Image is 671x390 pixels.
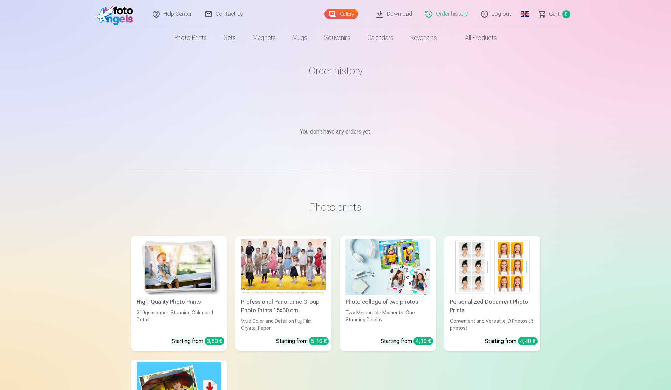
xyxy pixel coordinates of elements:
[166,28,215,48] a: Photo prints
[131,236,227,351] a: High-Quality Photo PrintsHigh-Quality Photo Prints210gsm paper, Stunning Color and DetailStarting...
[172,337,224,345] div: Starting from
[445,28,505,48] a: All products
[381,337,433,345] div: Starting from
[97,3,137,25] img: /fa5
[131,64,540,77] h1: Order history
[447,317,538,331] div: Convenient and Versatile ID Photos (6 photos)
[324,9,358,19] a: Gallery
[235,236,331,351] a: Professional Panoramic Group Photo Prints 15x30 cmVivid Color and Detail on Fuji Film Crystal Pap...
[316,28,359,48] a: Souvenirs
[518,337,538,345] div: 4,40 €
[309,337,329,345] div: 5,10 €
[343,298,433,306] div: Photo collage of two photos
[244,28,284,48] a: Magnets
[137,201,535,213] h3: Photo prints
[131,128,540,136] p: You don't have any orders yet.
[447,298,538,315] div: Personalized Document Photo Prints
[284,28,316,48] a: Mugs
[402,28,445,48] a: Keychains
[343,309,433,331] div: Two Memorable Moments, One Stunning Display
[137,239,221,295] img: High-Quality Photo Prints
[549,10,560,18] span: Сart
[413,337,433,345] div: 4,10 €
[238,317,329,331] div: Vivid Color and Detail on Fuji Film Crystal Paper
[562,10,570,18] span: 0
[238,298,329,315] div: Professional Panoramic Group Photo Prints 15x30 cm
[444,236,540,351] a: Personalized Document Photo PrintsPersonalized Document Photo PrintsConvenient and Versatile ID P...
[485,337,538,345] div: Starting from
[359,28,402,48] a: Calendars
[345,239,430,295] img: Photo collage of two photos
[205,337,224,345] div: 3,60 €
[276,337,329,345] div: Starting from
[450,239,535,295] img: Personalized Document Photo Prints
[340,236,436,351] a: Photo collage of two photosPhoto collage of two photosTwo Memorable Moments, One Stunning Display...
[134,309,224,331] div: 210gsm paper, Stunning Color and Detail
[134,298,224,306] div: High-Quality Photo Prints
[215,28,244,48] a: Sets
